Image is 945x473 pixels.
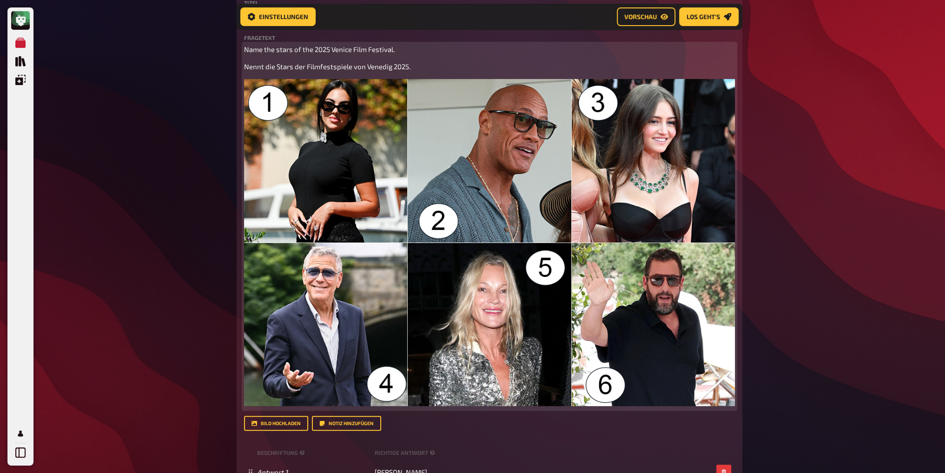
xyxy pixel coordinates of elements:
[244,35,735,40] label: Fragetext
[312,416,381,431] button: Notiz hinzufügen
[11,52,30,71] a: Quiz Sammlung
[687,13,720,20] span: Los geht's
[244,45,395,53] span: Name the stars of the 2025 Venice Film Festival.
[244,416,308,431] button: Bild hochladen
[624,13,657,20] span: Vorschau
[11,424,30,443] a: Profil
[244,79,735,406] img: 02
[244,62,410,71] span: Nennt die Stars der Filmfestspiele von Venedig 2025.
[679,7,739,26] button: Los geht's
[259,13,308,20] span: Einstellungen
[240,7,316,26] button: Einstellungen
[11,71,30,89] a: Einblendungen
[11,33,30,52] a: Meine Quizze
[257,449,371,457] small: Beschriftung
[617,7,675,26] button: Vorschau
[375,449,437,457] small: Richtige Antwort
